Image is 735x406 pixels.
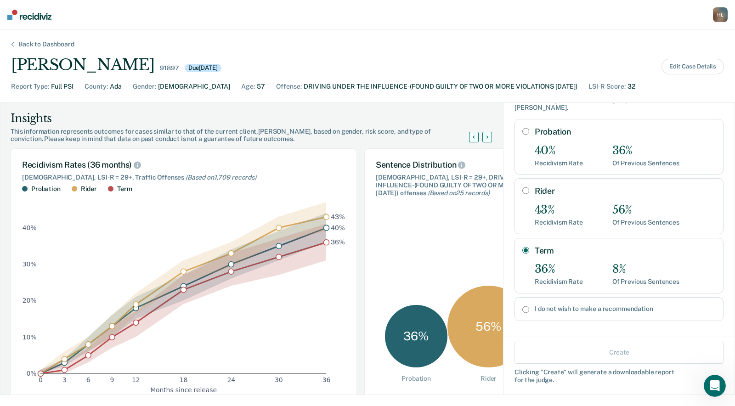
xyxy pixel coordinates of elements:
[535,159,583,167] div: Recidivism Rate
[23,333,37,340] text: 10%
[158,82,230,91] div: [DEMOGRAPHIC_DATA]
[331,213,345,220] text: 43%
[447,286,530,368] div: 56 %
[160,64,179,72] div: 91897
[39,376,330,383] g: x-axis tick label
[23,224,37,231] text: 40%
[612,219,679,226] div: Of Previous Sentences
[110,376,114,383] text: 9
[481,375,497,383] div: Rider
[11,56,154,74] div: [PERSON_NAME]
[331,238,345,246] text: 36%
[612,144,679,158] div: 36%
[304,82,577,91] div: DRIVING UNDER THE INFLUENCE-(FOUND GUILTY OF TWO OR MORE VIOLATIONS [DATE])
[535,263,583,276] div: 36%
[385,305,447,367] div: 36 %
[628,82,635,91] div: 32
[85,82,108,91] div: County :
[535,219,583,226] div: Recidivism Rate
[27,370,37,377] text: 0%
[661,59,724,74] button: Edit Case Details
[612,203,679,217] div: 56%
[117,185,132,193] div: Term
[11,82,49,91] div: Report Type :
[22,160,345,170] div: Recidivism Rates (36 months)
[535,246,716,256] label: Term
[241,82,255,91] div: Age :
[514,368,724,383] div: Clicking " Create " will generate a downloadable report for the judge.
[376,160,574,170] div: Sentence Distribution
[86,376,90,383] text: 6
[331,213,345,246] g: text
[11,128,480,143] div: This information represents outcomes for cases similar to that of the current client, [PERSON_NAM...
[39,376,43,383] text: 0
[713,7,728,22] div: H L
[133,82,156,91] div: Gender :
[227,376,235,383] text: 24
[276,82,302,91] div: Offense :
[186,174,256,181] span: (Based on 1,709 records )
[150,386,217,393] text: Months since release
[11,111,480,126] div: Insights
[110,82,122,91] div: Ada
[7,10,51,20] img: Recidiviz
[713,7,728,22] button: HL
[23,224,37,377] g: y-axis tick label
[81,185,97,193] div: Rider
[612,263,679,276] div: 8%
[428,189,490,197] span: (Based on 25 records )
[376,174,574,197] div: [DEMOGRAPHIC_DATA], LSI-R = 29+, DRIVING UNDER THE INFLUENCE-(FOUND GUILTY OF TWO OR MORE VIOLATI...
[23,297,37,304] text: 20%
[535,127,716,137] label: Probation
[23,260,37,268] text: 30%
[185,64,221,72] div: Due [DATE]
[257,82,265,91] div: 57
[535,203,583,217] div: 43%
[275,376,283,383] text: 30
[612,278,679,286] div: Of Previous Sentences
[62,376,67,383] text: 3
[704,375,726,397] iframe: Intercom live chat
[40,202,326,373] g: area
[535,144,583,158] div: 40%
[150,386,217,393] g: x-axis label
[535,186,716,196] label: Rider
[22,174,345,181] div: [DEMOGRAPHIC_DATA], LSI-R = 29+, Traffic Offenses
[401,375,431,383] div: Probation
[331,224,345,231] text: 40%
[51,82,73,91] div: Full PSI
[514,96,724,112] div: Select the disposition below that you plan to recommend for [PERSON_NAME] .
[535,278,583,286] div: Recidivism Rate
[180,376,188,383] text: 18
[132,376,140,383] text: 12
[588,82,626,91] div: LSI-R Score :
[514,341,724,363] button: Create
[535,305,716,313] label: I do not wish to make a recommendation
[31,185,61,193] div: Probation
[7,40,85,48] div: Back to Dashboard
[322,376,331,383] text: 36
[612,159,679,167] div: Of Previous Sentences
